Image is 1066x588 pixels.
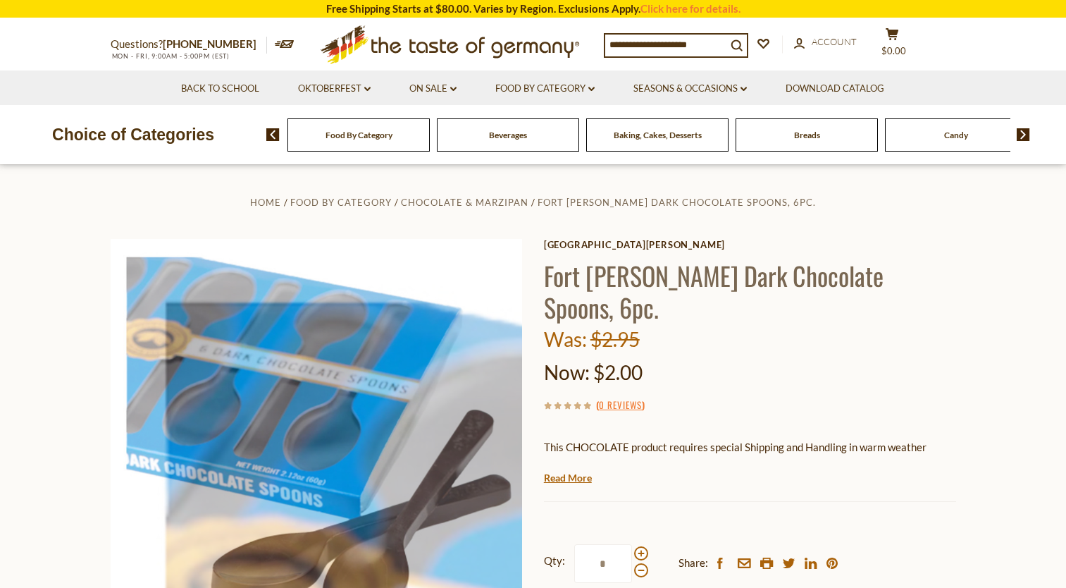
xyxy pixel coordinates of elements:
[590,327,640,351] span: $2.95
[495,81,595,97] a: Food By Category
[544,552,565,570] strong: Qty:
[544,471,592,485] a: Read More
[544,239,956,250] a: [GEOGRAPHIC_DATA][PERSON_NAME]
[794,130,820,140] a: Breads
[944,130,968,140] a: Candy
[266,128,280,141] img: previous arrow
[544,327,587,351] label: Was:
[786,81,884,97] a: Download Catalog
[298,81,371,97] a: Oktoberfest
[181,81,259,97] a: Back to School
[640,2,740,15] a: Click here for details.
[633,81,747,97] a: Seasons & Occasions
[163,37,256,50] a: [PHONE_NUMBER]
[812,36,857,47] span: Account
[596,398,645,412] span: ( )
[544,259,956,323] h1: Fort [PERSON_NAME] Dark Chocolate Spoons, 6pc.
[489,130,527,140] a: Beverages
[290,197,392,208] a: Food By Category
[111,52,230,60] span: MON - FRI, 9:00AM - 5:00PM (EST)
[599,398,642,413] a: 0 Reviews
[250,197,281,208] a: Home
[574,544,632,583] input: Qty:
[111,35,267,54] p: Questions?
[678,554,708,572] span: Share:
[557,467,956,484] li: We will ship this product in heat-protective packaging and ice during warm weather months or to w...
[538,197,816,208] a: Fort [PERSON_NAME] Dark Chocolate Spoons, 6pc.
[326,130,392,140] a: Food By Category
[614,130,702,140] a: Baking, Cakes, Desserts
[1017,128,1030,141] img: next arrow
[881,45,906,56] span: $0.00
[544,360,590,384] label: Now:
[872,27,914,63] button: $0.00
[794,35,857,50] a: Account
[593,360,643,384] span: $2.00
[544,439,956,456] p: This CHOCOLATE product requires special Shipping and Handling in warm weather
[409,81,457,97] a: On Sale
[401,197,528,208] a: Chocolate & Marzipan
